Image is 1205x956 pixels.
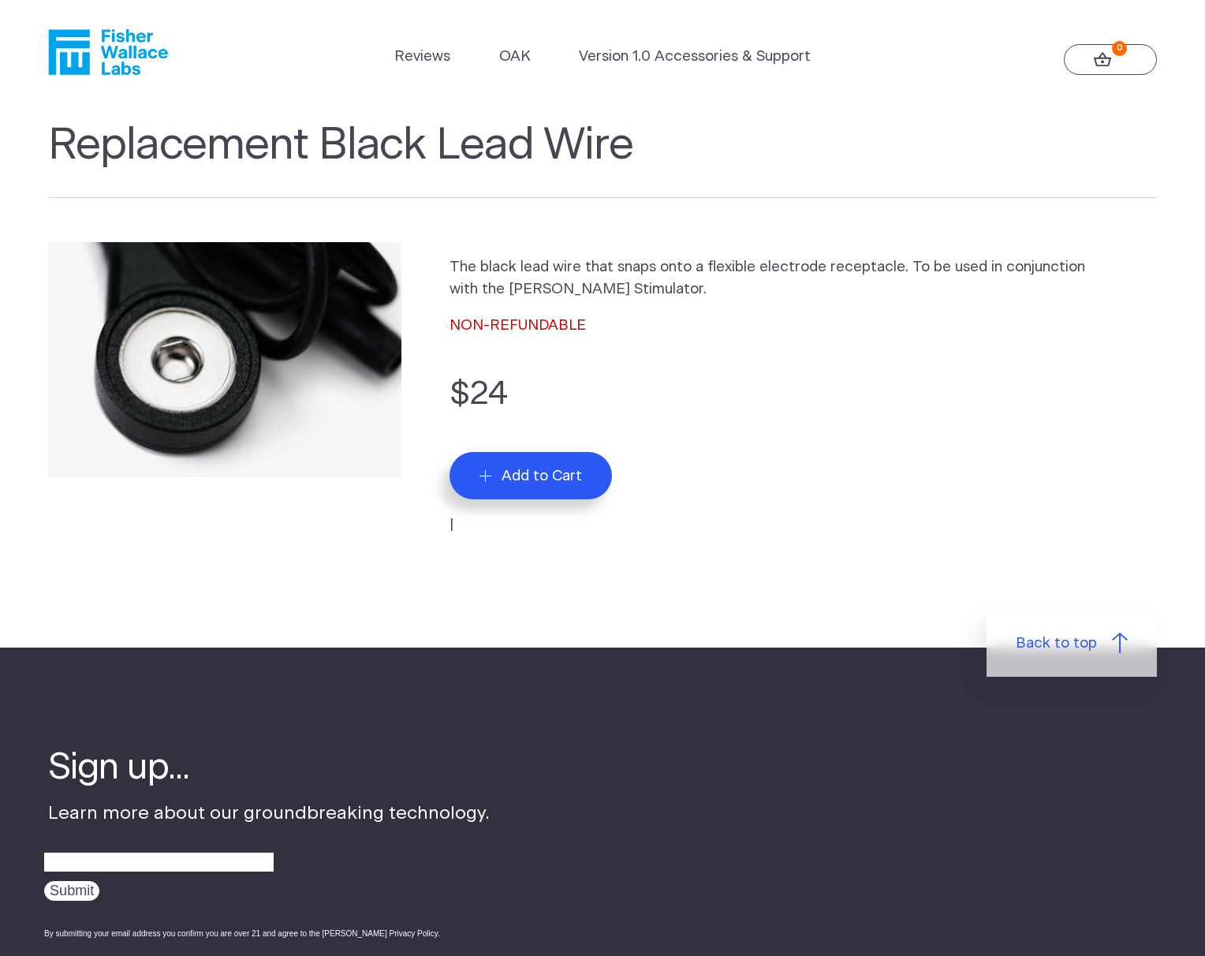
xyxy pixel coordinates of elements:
a: Back to top [987,611,1157,677]
p: The black lead wire that snaps onto a flexible electrode receptacle. To be used in conjunction wi... [450,256,1093,301]
img: Replacement Black Lead Wire [48,242,401,478]
p: $24 [450,370,1156,420]
div: Learn more about our groundbreaking technology. [48,744,490,954]
a: Fisher Wallace [48,29,168,75]
a: Reviews [394,46,450,68]
h1: Replacement Black Lead Wire [48,119,1157,198]
span: NON-REFUNDABLE [450,318,586,333]
span: Back to top [1016,633,1097,655]
span: Add to Cart [502,467,582,485]
a: OAK [499,46,531,68]
a: Version 1.0 Accessories & Support [579,46,811,68]
div: By submitting your email address you confirm you are over 21 and agree to the [PERSON_NAME] Priva... [44,928,490,939]
h4: Sign up... [48,744,490,793]
button: Add to Cart [450,452,611,499]
strong: 0 [1112,41,1127,56]
input: Submit [44,881,99,901]
a: 0 [1064,44,1157,76]
form: | [450,370,1156,536]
